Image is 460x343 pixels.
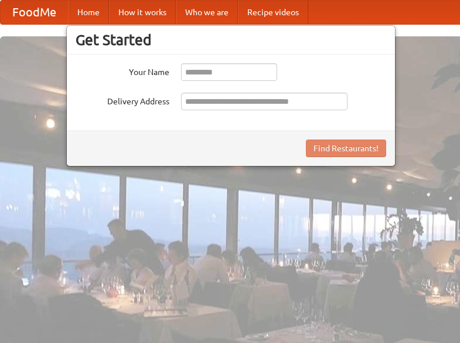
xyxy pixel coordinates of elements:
[306,140,386,157] button: Find Restaurants!
[76,63,169,78] label: Your Name
[238,1,308,24] a: Recipe videos
[76,31,386,49] h3: Get Started
[68,1,109,24] a: Home
[76,93,169,107] label: Delivery Address
[109,1,176,24] a: How it works
[176,1,238,24] a: Who we are
[1,1,68,24] a: FoodMe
